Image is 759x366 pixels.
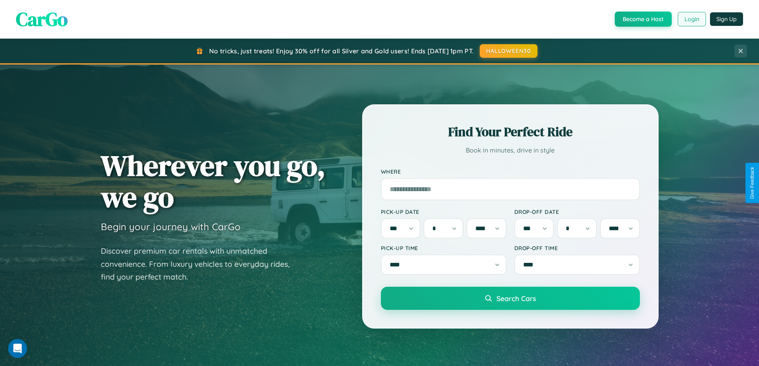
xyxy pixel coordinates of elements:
[496,294,536,303] span: Search Cars
[101,150,326,213] h1: Wherever you go, we go
[749,167,755,199] div: Give Feedback
[101,245,300,284] p: Discover premium car rentals with unmatched convenience. From luxury vehicles to everyday rides, ...
[381,208,506,215] label: Pick-up Date
[8,339,27,358] iframe: Intercom live chat
[381,287,640,310] button: Search Cars
[101,221,241,233] h3: Begin your journey with CarGo
[16,6,68,32] span: CarGo
[514,208,640,215] label: Drop-off Date
[381,123,640,141] h2: Find Your Perfect Ride
[678,12,706,26] button: Login
[381,168,640,175] label: Where
[480,44,537,58] button: HALLOWEEN30
[615,12,672,27] button: Become a Host
[710,12,743,26] button: Sign Up
[209,47,474,55] span: No tricks, just treats! Enjoy 30% off for all Silver and Gold users! Ends [DATE] 1pm PT.
[381,145,640,156] p: Book in minutes, drive in style
[514,245,640,251] label: Drop-off Time
[381,245,506,251] label: Pick-up Time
